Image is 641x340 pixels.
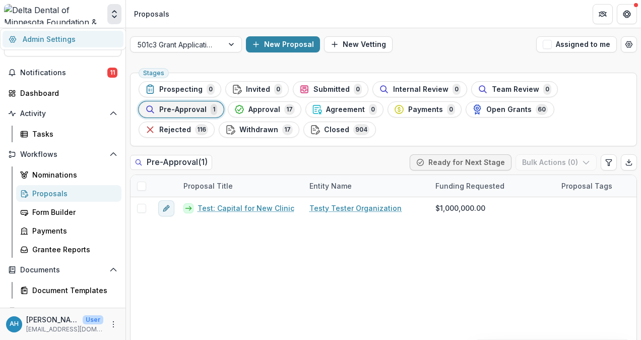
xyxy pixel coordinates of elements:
span: Prospecting [159,85,203,94]
span: Notifications [20,69,107,77]
button: More [107,318,119,330]
span: 1 [211,104,217,115]
a: Document Templates [16,282,121,299]
div: Funding Requested [429,181,510,191]
button: Bulk Actions (0) [516,154,597,171]
span: Submitted [313,85,350,94]
span: 0 [447,104,455,115]
nav: breadcrumb [130,7,173,21]
span: Rejected [159,126,191,134]
div: Entity Name [303,181,358,191]
button: Payments0 [388,101,462,118]
button: Internal Review0 [372,81,467,97]
button: Partners [593,4,613,24]
span: 0 [354,84,362,95]
div: Proposal Title [177,181,239,191]
button: Open entity switcher [107,4,121,24]
div: Proposal Title [177,175,303,197]
div: Dashboard [20,88,113,98]
div: Proposals [32,188,113,199]
button: Edit table settings [601,154,617,171]
button: Prospecting0 [139,81,221,97]
span: 0 [543,84,551,95]
div: Annessa Hicks [10,321,19,327]
button: Notifications11 [4,65,121,81]
div: Payments [32,225,113,236]
span: Withdrawn [239,126,278,134]
span: Activity [20,109,105,118]
span: Open Grants [486,105,532,114]
button: Open Activity [4,105,121,122]
a: Testy Tester Organization [309,203,402,213]
button: Invited0 [225,81,289,97]
button: edit [158,200,174,216]
span: Workflows [20,150,105,159]
span: 0 [274,84,282,95]
button: Open table manager [621,36,637,52]
a: Form Builder [16,204,121,220]
div: Grantee Reports [32,244,113,255]
div: Nominations [32,169,113,180]
a: Proposals [16,185,121,202]
a: Dashboard [4,85,121,101]
p: User [83,315,103,324]
button: Pre-Approval1 [139,101,224,118]
button: Withdrawn17 [219,122,299,138]
span: 17 [284,104,295,115]
a: Grantee Reports [16,241,121,258]
div: Proposals [134,9,169,19]
button: Agreement0 [305,101,383,118]
button: Submitted0 [293,81,368,97]
span: 17 [282,124,293,135]
span: 116 [195,124,208,135]
button: Ready for Next Stage [410,154,511,171]
a: Nominations [16,166,121,183]
div: Entity Name [303,175,429,197]
button: New Vetting [324,36,393,52]
button: Assigned to me [536,36,617,52]
span: 0 [207,84,215,95]
span: 904 [353,124,369,135]
div: Proposal Tags [555,181,618,191]
a: Payments [16,222,121,239]
a: Tasks [16,126,121,142]
a: Test: Capital for New Clinic [198,203,294,213]
button: Rejected116 [139,122,215,138]
button: Open Documents [4,262,121,278]
div: Tasks [32,129,113,139]
button: Team Review0 [471,81,558,97]
button: New Proposal [246,36,320,52]
button: Open Grants60 [466,101,554,118]
span: Internal Review [393,85,448,94]
div: Document Templates [32,285,113,296]
img: Delta Dental of Minnesota Foundation & Community Giving logo [4,4,103,24]
span: Closed [324,126,349,134]
span: Payments [408,105,443,114]
h2: Pre-Approval ( 1 ) [130,155,212,169]
span: Team Review [492,85,539,94]
span: 0 [453,84,461,95]
button: Open Workflows [4,146,121,162]
div: Funding Requested [429,175,555,197]
button: Closed904 [303,122,376,138]
button: Open Contacts [4,303,121,319]
button: Approval17 [228,101,301,118]
span: Stages [143,70,164,77]
p: [EMAIL_ADDRESS][DOMAIN_NAME] [26,325,103,334]
span: Documents [20,266,105,274]
span: Pre-Approval [159,105,207,114]
span: Invited [246,85,270,94]
div: Form Builder [32,207,113,217]
span: 60 [536,104,548,115]
span: $1,000,000.00 [435,203,485,213]
span: 11 [107,68,117,78]
span: Approval [248,105,280,114]
span: Contacts [20,307,105,315]
button: Get Help [617,4,637,24]
button: Export table data [621,154,637,171]
span: 0 [369,104,377,115]
p: [PERSON_NAME] [26,314,79,325]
